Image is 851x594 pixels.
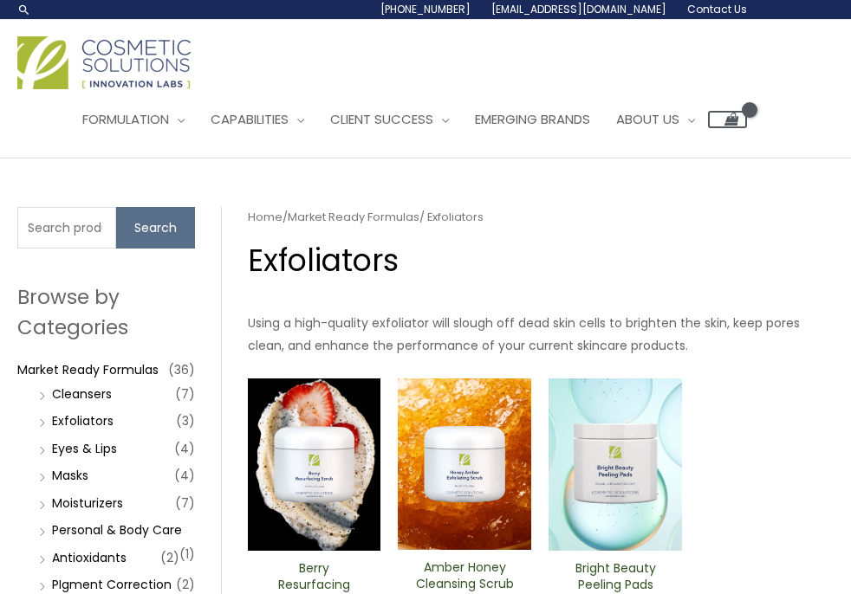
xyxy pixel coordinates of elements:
h2: Browse by Categories [17,282,195,341]
a: View Shopping Cart, empty [708,111,747,128]
span: About Us [616,110,679,128]
a: Market Ready Formulas [288,209,419,225]
img: Bright Beauty Peeling Pads [549,378,682,551]
span: Formulation [82,110,169,128]
a: Market Ready Formulas [17,361,159,378]
nav: Site Navigation [56,94,747,145]
a: Capabilities [198,94,317,145]
img: Berry Resurfacing Scrub [248,378,381,551]
img: Amber Honey Cleansing Scrub [398,378,531,550]
button: Search [116,207,195,249]
a: Client Success [317,94,462,145]
a: Antioxidants [52,549,127,566]
span: [PHONE_NUMBER] [380,2,471,16]
a: Cleansers [52,385,112,403]
a: Personal & Body Care [52,521,182,539]
a: Exfoliators [52,412,114,429]
h2: Berry Resurfacing Scrub [262,560,366,593]
a: Emerging Brands [462,94,603,145]
span: (3) [176,409,195,433]
span: (36) [168,358,195,382]
nav: Breadcrumb [248,207,834,228]
h2: Bright Beauty Peeling Pads [563,560,667,593]
a: PIgment Correction [52,576,172,593]
a: Formulation [69,94,198,145]
p: Using a high-quality exfoliator will slough off dead skin cells to brighten the skin, keep pores ... [248,312,834,357]
span: [EMAIL_ADDRESS][DOMAIN_NAME] [491,2,666,16]
span: Client Success [330,110,433,128]
span: (7) [175,491,195,515]
span: (4) [174,463,195,487]
h1: Exfoliators [248,239,834,281]
span: (4) [174,436,195,461]
a: Moisturizers [52,494,123,512]
img: Cosmetic Solutions Logo [17,36,191,89]
a: Eyes & Lips [52,440,117,457]
span: Emerging Brands [475,110,590,128]
span: Capabilities [211,110,289,128]
a: Masks [52,467,88,484]
a: Home [248,209,283,225]
input: Search products… [17,207,116,249]
span: (7) [175,382,195,406]
a: About Us [603,94,708,145]
a: Search icon link [17,3,31,16]
span: (2) [160,546,179,570]
h2: Amber Honey Cleansing Scrub [413,559,516,592]
span: (1) [179,542,195,566]
span: Contact Us [687,2,747,16]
